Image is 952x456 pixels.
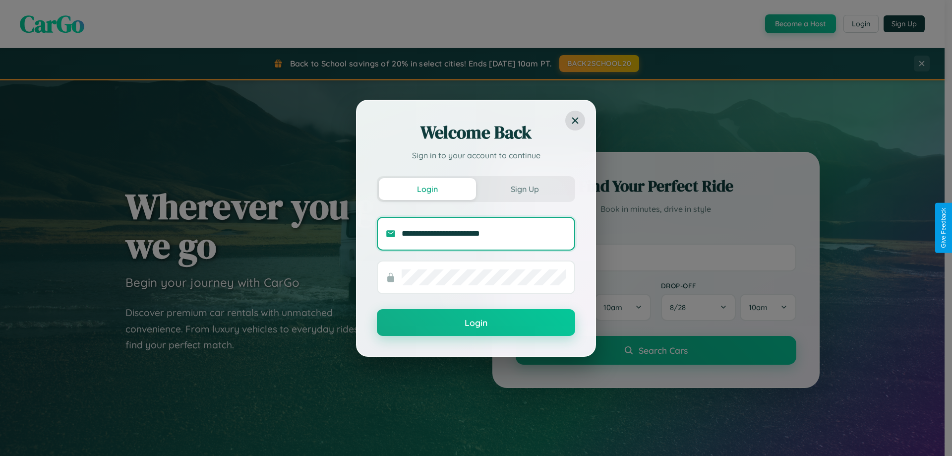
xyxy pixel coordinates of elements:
[377,121,575,144] h2: Welcome Back
[379,178,476,200] button: Login
[940,208,947,248] div: Give Feedback
[377,309,575,336] button: Login
[377,149,575,161] p: Sign in to your account to continue
[476,178,573,200] button: Sign Up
